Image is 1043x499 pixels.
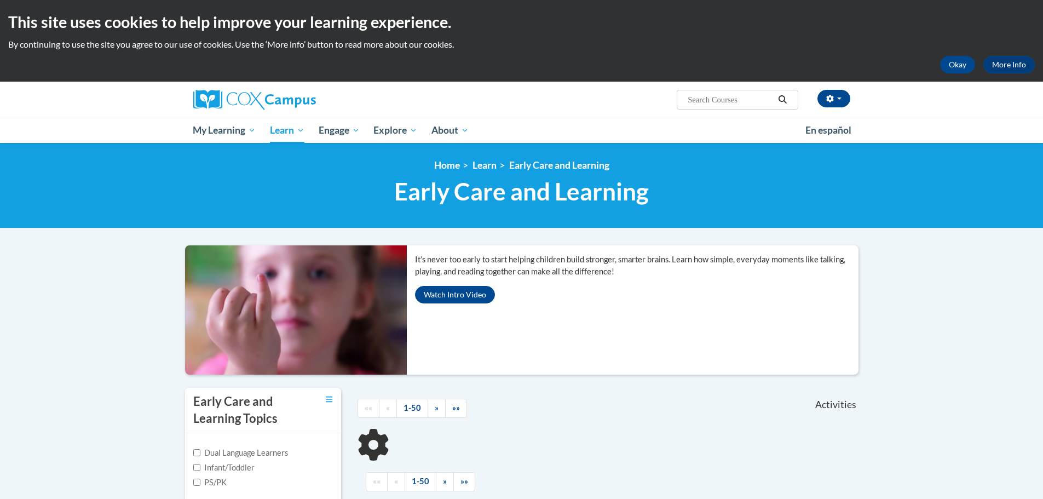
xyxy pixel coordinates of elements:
[687,93,774,106] input: Search Courses
[405,472,436,491] a: 1-50
[365,403,372,412] span: ««
[193,464,200,471] input: Checkbox for Options
[445,399,467,418] a: End
[358,399,379,418] a: Begining
[452,403,460,412] span: »»
[460,477,468,486] span: »»
[366,472,388,491] a: Begining
[193,90,401,110] a: Cox Campus
[193,449,200,456] input: Checkbox for Options
[8,38,1035,50] p: By continuing to use the site you agree to our use of cookies. Use the ‘More info’ button to read...
[373,124,417,137] span: Explore
[798,119,858,142] a: En español
[379,399,397,418] a: Previous
[394,477,398,486] span: «
[387,472,405,491] a: Previous
[186,118,263,143] a: My Learning
[509,159,609,171] a: Early Care and Learning
[263,118,312,143] a: Learn
[435,403,439,412] span: »
[394,177,649,206] span: Early Care and Learning
[940,56,975,73] button: Okay
[386,403,390,412] span: «
[312,118,367,143] a: Engage
[805,124,851,136] span: En español
[177,118,867,143] div: Main menu
[193,447,288,459] label: Dual Language Learners
[443,477,447,486] span: »
[415,254,858,278] p: It’s never too early to start helping children build stronger, smarter brains. Learn how simple, ...
[193,124,256,137] span: My Learning
[428,399,446,418] a: Next
[453,472,475,491] a: End
[326,393,333,405] a: Toggle collapse
[319,124,360,137] span: Engage
[436,472,454,491] a: Next
[431,124,469,137] span: About
[472,159,497,171] a: Learn
[8,11,1035,33] h2: This site uses cookies to help improve your learning experience.
[193,479,200,486] input: Checkbox for Options
[434,159,460,171] a: Home
[396,399,428,418] a: 1-50
[270,124,304,137] span: Learn
[774,93,791,106] button: Search
[373,477,381,486] span: ««
[193,90,316,110] img: Cox Campus
[424,118,476,143] a: About
[817,90,850,107] button: Account Settings
[366,118,424,143] a: Explore
[983,56,1035,73] a: More Info
[815,399,856,411] span: Activities
[193,477,227,489] label: PS/PK
[193,462,255,474] label: Infant/Toddler
[193,393,297,427] h3: Early Care and Learning Topics
[415,286,495,303] button: Watch Intro Video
